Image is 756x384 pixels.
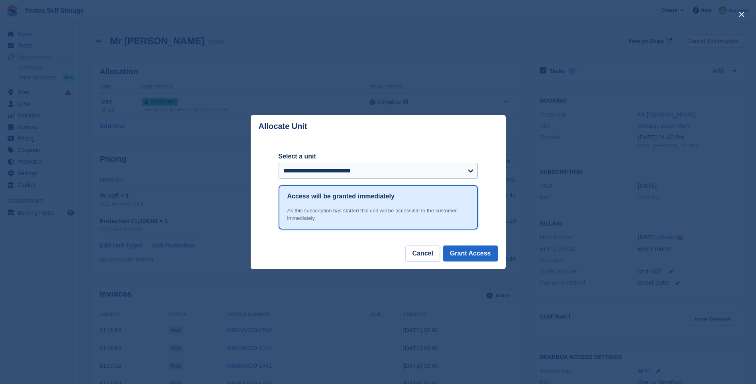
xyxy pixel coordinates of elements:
label: Select a unit [279,152,478,161]
p: Allocate Unit [259,122,307,131]
button: Cancel [405,245,440,261]
h1: Access will be granted immediately [287,192,395,201]
button: close [735,8,748,21]
button: Grant Access [443,245,498,261]
div: As this subscription has started this unit will be accessible to the customer immediately. [287,207,469,222]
